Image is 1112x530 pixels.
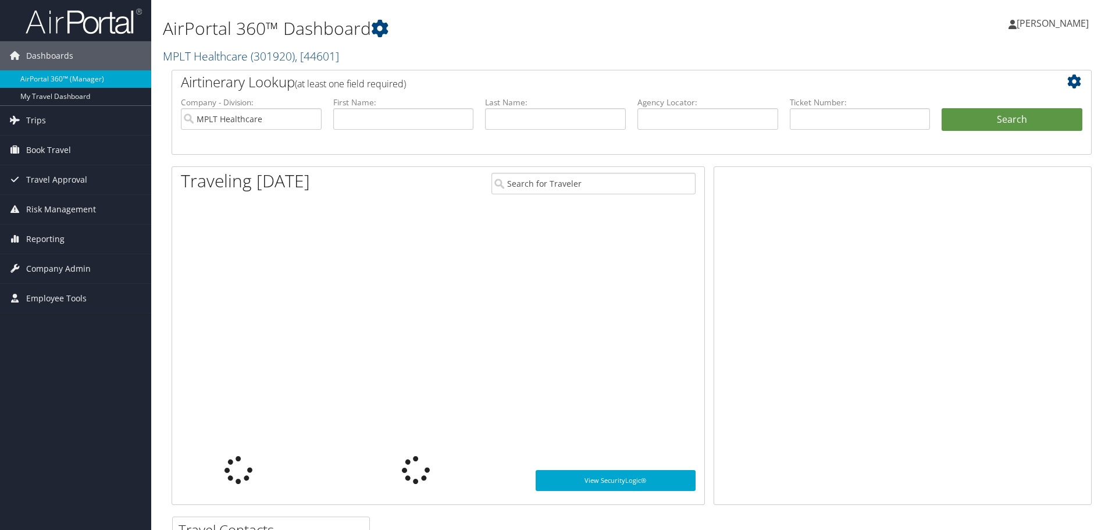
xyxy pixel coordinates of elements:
[942,108,1082,131] button: Search
[26,106,46,135] span: Trips
[26,225,65,254] span: Reporting
[26,165,87,194] span: Travel Approval
[491,173,696,194] input: Search for Traveler
[1017,17,1089,30] span: [PERSON_NAME]
[181,169,310,193] h1: Traveling [DATE]
[26,254,91,283] span: Company Admin
[26,41,73,70] span: Dashboards
[26,136,71,165] span: Book Travel
[26,8,142,35] img: airportal-logo.png
[26,195,96,224] span: Risk Management
[181,72,1006,92] h2: Airtinerary Lookup
[251,48,295,64] span: ( 301920 )
[295,77,406,90] span: (at least one field required)
[790,97,931,108] label: Ticket Number:
[163,48,339,64] a: MPLT Healthcare
[26,284,87,313] span: Employee Tools
[181,97,322,108] label: Company - Division:
[485,97,626,108] label: Last Name:
[333,97,474,108] label: First Name:
[536,470,696,491] a: View SecurityLogic®
[637,97,778,108] label: Agency Locator:
[163,16,788,41] h1: AirPortal 360™ Dashboard
[1008,6,1100,41] a: [PERSON_NAME]
[295,48,339,64] span: , [ 44601 ]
